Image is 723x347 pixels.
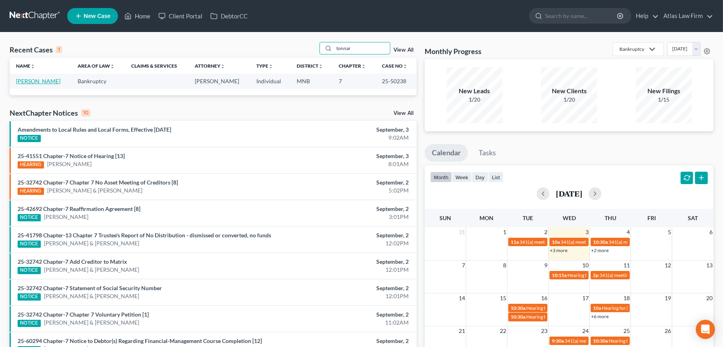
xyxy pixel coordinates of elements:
span: 14 [458,293,466,303]
a: Amendments to Local Rules and Local Forms, Effective [DATE] [18,126,171,133]
a: Atlas Law Firm [659,9,713,23]
div: 12:02PM [284,239,409,247]
input: Search by name... [545,8,618,23]
span: Hearing for [PERSON_NAME] [567,272,630,278]
a: 25-60294 Chapter-7 Notice to Debtor(s) Regarding Financial-Management Course Completion [12] [18,337,262,344]
a: [PERSON_NAME] [47,160,92,168]
span: Tue [523,215,533,221]
span: Thu [605,215,616,221]
span: 26 [664,326,672,336]
span: 10 [581,261,589,270]
span: 7 [461,261,466,270]
span: 20 [705,293,713,303]
div: NOTICE [18,214,41,221]
a: 25-32742 Chapter-7 Statement of Social Security Number [18,285,162,291]
a: Home [120,9,154,23]
span: 15 [499,293,507,303]
div: September, 2 [284,311,409,319]
a: +2 more [591,247,609,253]
i: unfold_more [268,64,273,69]
div: 1/15 [636,96,692,104]
span: New Case [84,13,110,19]
a: Tasks [471,144,503,162]
span: 5 [667,227,672,237]
div: September, 3 [284,126,409,134]
span: 341(a) meeting for [PERSON_NAME] [519,239,597,245]
span: 19 [664,293,672,303]
span: 341(a) meeting for [PERSON_NAME] [599,272,677,278]
a: Help [632,9,659,23]
a: [PERSON_NAME] [44,213,88,221]
div: Bankruptcy [619,46,644,52]
td: 7 [332,74,375,88]
button: day [472,172,488,183]
div: September, 2 [284,337,409,345]
span: Sun [439,215,451,221]
th: Claims & Services [125,58,188,74]
span: 11a [511,239,519,245]
span: 341(a) meeting for [PERSON_NAME] [561,239,638,245]
span: 3 [585,227,589,237]
i: unfold_more [110,64,115,69]
a: [PERSON_NAME] & [PERSON_NAME] [44,266,139,274]
a: 25-32742 Chapter-7 Chapter 7 No Asset Meeting of Creditors [8] [18,179,178,186]
div: September, 2 [284,284,409,292]
div: HEARING [18,161,44,168]
a: View All [393,47,413,53]
a: +6 more [591,313,609,319]
span: 24 [581,326,589,336]
h2: [DATE] [556,189,582,198]
span: 10:30a [593,239,608,245]
div: New Clients [541,86,597,96]
span: 10:15a [552,272,567,278]
div: 1 [56,46,62,53]
button: list [488,172,503,183]
div: NOTICE [18,320,41,327]
td: Individual [250,74,290,88]
div: NOTICE [18,293,41,301]
a: 25-32742 Chapter-7 Chapter 7 Voluntary Petition [1] [18,311,149,318]
span: 10a [593,305,601,311]
div: 1/20 [541,96,597,104]
a: Typeunfold_more [256,63,273,69]
div: NOTICE [18,135,41,142]
a: Districtunfold_more [297,63,323,69]
div: NOTICE [18,267,41,274]
div: 10 [81,109,90,116]
span: 31 [458,227,466,237]
button: month [430,172,452,183]
i: unfold_more [30,64,35,69]
span: 16 [540,293,548,303]
span: 21 [458,326,466,336]
div: September, 3 [284,152,409,160]
span: Hearing for [PERSON_NAME] [526,314,589,320]
span: 11 [623,261,631,270]
a: View All [393,110,413,116]
td: 25-50238 [375,74,417,88]
div: 8:01AM [284,160,409,168]
div: HEARING [18,188,44,195]
a: Area of Lawunfold_more [78,63,115,69]
td: MNB [290,74,332,88]
div: 9:02AM [284,134,409,142]
span: 9 [543,261,548,270]
span: 10:30a [593,338,608,344]
span: 22 [499,326,507,336]
div: NextChapter Notices [10,108,90,118]
a: [PERSON_NAME] [16,78,60,84]
i: unfold_more [220,64,225,69]
span: Hearing for [PERSON_NAME] [526,305,589,311]
a: [PERSON_NAME] & [PERSON_NAME] [44,239,139,247]
span: Fri [647,215,656,221]
a: +3 more [550,247,567,253]
a: [PERSON_NAME] & [PERSON_NAME] [44,292,139,300]
a: 25-42692 Chapter-7 Reaffirmation Agreement [8] [18,205,140,212]
div: September, 2 [284,179,409,187]
span: 341(a) meeting for [PERSON_NAME] & [PERSON_NAME] [565,338,684,344]
div: 12:01PM [284,266,409,274]
i: unfold_more [361,64,366,69]
span: 10:30a [511,305,525,311]
span: 13 [705,261,713,270]
span: 17 [581,293,589,303]
div: New Filings [636,86,692,96]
